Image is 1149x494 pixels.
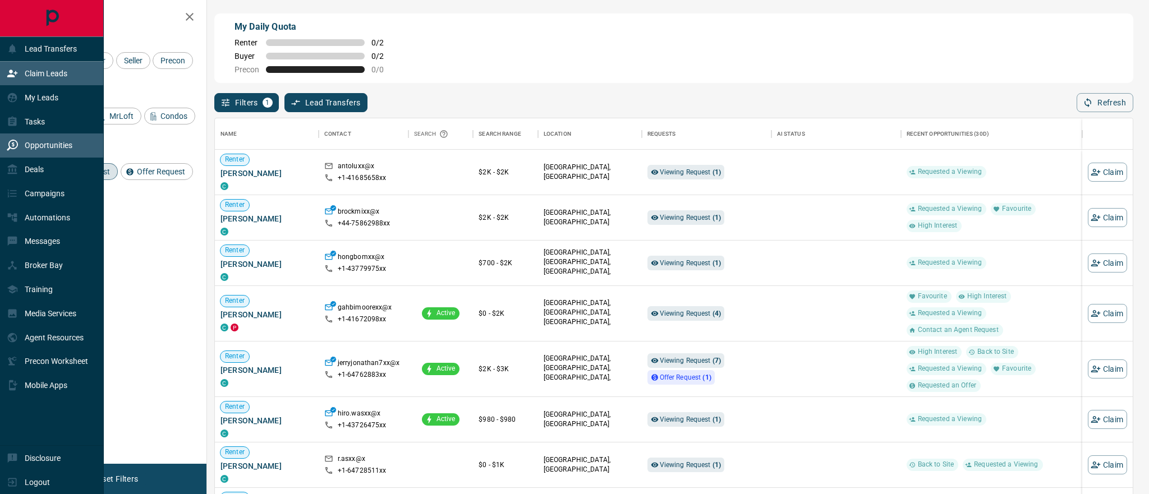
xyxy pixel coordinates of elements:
[479,364,532,374] p: $2K - $3K
[713,357,721,364] strong: ( 7 )
[220,296,249,306] span: Renter
[220,447,249,457] span: Renter
[479,414,532,424] p: $980 - $980
[913,204,986,214] span: Requested a Viewing
[432,414,460,424] span: Active
[660,214,721,221] span: Viewing Request
[284,93,368,112] button: Lead Transfers
[1088,359,1127,378] button: Claim
[220,364,313,376] span: [PERSON_NAME]
[647,210,725,225] div: Viewing Request (1)
[913,414,986,424] span: Requested a Viewing
[1077,93,1133,112] button: Refresh
[338,358,399,370] p: jerryjonathan7xx@x
[220,228,228,236] div: condos.ca
[647,370,715,385] div: Offer Request (1)
[713,461,721,469] strong: ( 1 )
[157,112,191,121] span: Condos
[220,430,228,437] div: condos.ca
[713,415,721,423] strong: ( 1 )
[647,412,725,427] div: Viewing Request (1)
[220,168,313,179] span: [PERSON_NAME]
[432,308,460,318] span: Active
[538,118,642,150] div: Location
[153,52,193,69] div: Precon
[220,118,237,150] div: Name
[647,118,676,150] div: Requests
[220,182,228,190] div: condos.ca
[432,364,460,373] span: Active
[544,248,636,287] p: Midtown | Central
[1088,304,1127,323] button: Claim
[235,52,259,61] span: Buyer
[120,56,146,65] span: Seller
[220,324,228,331] div: condos.ca
[479,118,521,150] div: Search Range
[998,364,1036,373] span: Favourite
[479,213,532,223] p: $2K - $2K
[105,112,137,121] span: MrLoft
[1088,163,1127,182] button: Claim
[338,207,379,219] p: brockmixx@x
[144,108,195,124] div: Condos
[371,38,396,47] span: 0 / 2
[913,325,1003,335] span: Contact an Agent Request
[214,93,279,112] button: Filters1
[479,308,532,318] p: $0 - $2K
[660,310,721,317] span: Viewing Request
[544,163,636,182] p: [GEOGRAPHIC_DATA], [GEOGRAPHIC_DATA]
[235,38,259,47] span: Renter
[1088,208,1127,227] button: Claim
[647,256,725,270] div: Viewing Request (1)
[901,118,1082,150] div: Recent Opportunities (30d)
[713,214,721,221] strong: ( 1 )
[713,310,721,317] strong: ( 4 )
[319,118,408,150] div: Contact
[544,455,636,474] p: [GEOGRAPHIC_DATA], [GEOGRAPHIC_DATA]
[371,52,396,61] span: 0 / 2
[1088,455,1127,474] button: Claim
[1088,410,1127,429] button: Claim
[338,219,390,228] p: +44- 75862988xx
[220,379,228,387] div: condos.ca
[231,324,238,331] div: property.ca
[913,381,981,390] span: Requested an Offer
[973,347,1018,357] span: Back to Site
[371,65,396,74] span: 0 / 0
[338,370,387,380] p: +1- 64762883xx
[913,364,986,373] span: Requested a Viewing
[324,118,351,150] div: Contact
[544,410,636,429] p: [GEOGRAPHIC_DATA], [GEOGRAPHIC_DATA]
[713,259,721,267] strong: ( 1 )
[235,20,396,34] p: My Daily Quota
[660,461,721,469] span: Viewing Request
[220,415,313,426] span: [PERSON_NAME]
[220,213,313,224] span: [PERSON_NAME]
[771,118,901,150] div: AI Status
[777,118,805,150] div: AI Status
[913,292,952,301] span: Favourite
[660,415,721,423] span: Viewing Request
[660,259,721,267] span: Viewing Request
[121,163,193,180] div: Offer Request
[338,421,387,430] p: +1- 43726475xx
[85,469,145,488] button: Reset Filters
[913,460,959,469] span: Back to Site
[338,173,387,183] p: +1- 41685658xx
[338,161,374,173] p: antoluxx@x
[338,252,384,264] p: hongbomxx@x
[913,347,962,357] span: High Interest
[220,200,249,210] span: Renter
[544,354,636,402] p: [GEOGRAPHIC_DATA], [GEOGRAPHIC_DATA], [GEOGRAPHIC_DATA], [GEOGRAPHIC_DATA] | [GEOGRAPHIC_DATA]
[544,298,636,337] p: Midtown | Central, North York, York Crosstown
[338,466,387,475] p: +1- 64728511xx
[473,118,538,150] div: Search Range
[642,118,771,150] div: Requests
[220,309,313,320] span: [PERSON_NAME]
[220,475,228,483] div: condos.ca
[660,373,711,381] span: Offer Request
[220,273,228,281] div: condos.ca
[157,56,189,65] span: Precon
[660,357,721,364] span: Viewing Request
[338,315,387,324] p: +1- 41672098xx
